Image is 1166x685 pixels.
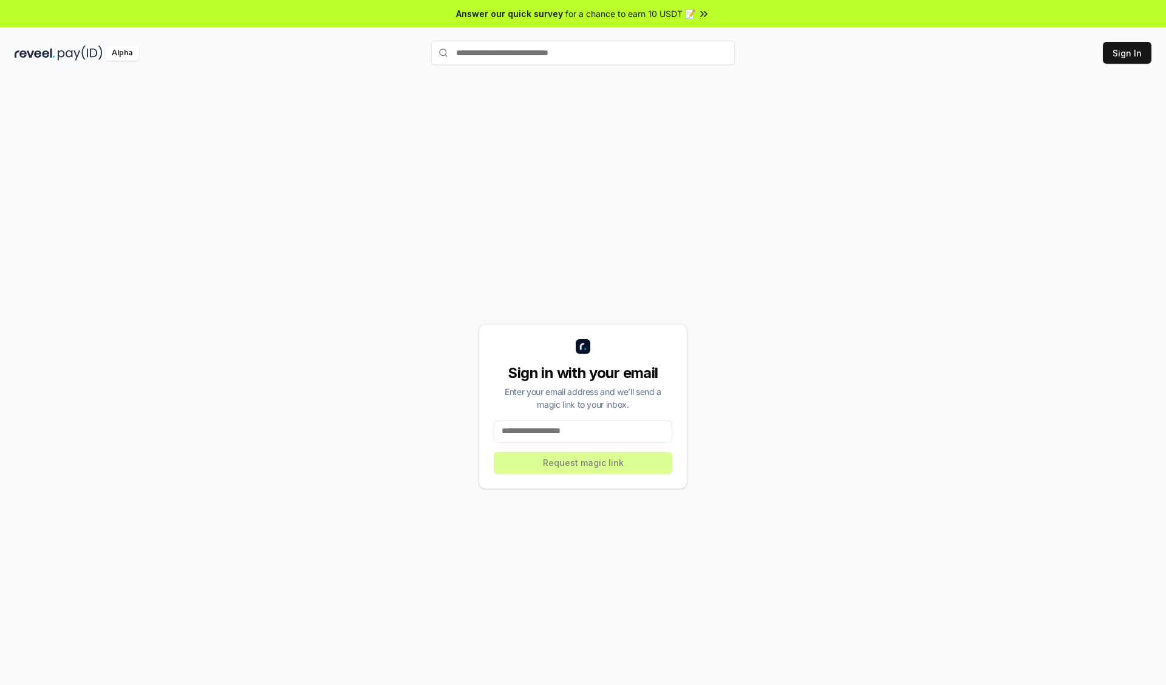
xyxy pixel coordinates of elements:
div: Alpha [105,46,139,61]
span: Answer our quick survey [456,7,563,20]
div: Sign in with your email [494,363,672,383]
img: pay_id [58,46,103,61]
img: logo_small [576,339,590,354]
span: for a chance to earn 10 USDT 📝 [565,7,695,20]
img: reveel_dark [15,46,55,61]
div: Enter your email address and we’ll send a magic link to your inbox. [494,385,672,411]
button: Sign In [1103,42,1151,64]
